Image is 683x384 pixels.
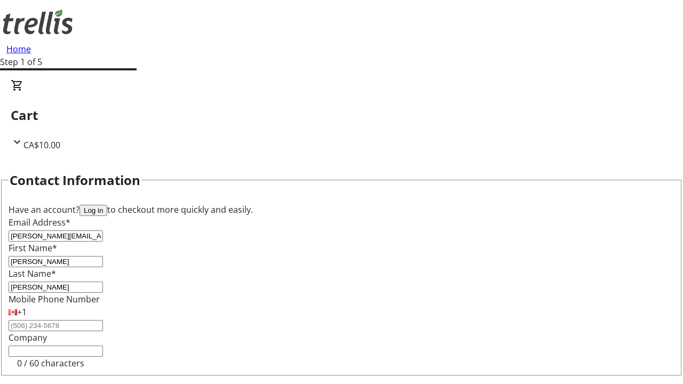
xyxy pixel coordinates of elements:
[11,79,672,151] div: CartCA$10.00
[9,332,47,343] label: Company
[9,242,57,254] label: First Name*
[17,357,84,369] tr-character-limit: 0 / 60 characters
[9,320,103,331] input: (506) 234-5678
[11,106,672,125] h2: Cart
[23,139,60,151] span: CA$10.00
[9,293,100,305] label: Mobile Phone Number
[10,171,140,190] h2: Contact Information
[9,217,70,228] label: Email Address*
[9,268,56,279] label: Last Name*
[9,203,674,216] div: Have an account? to checkout more quickly and easily.
[80,205,107,216] button: Log in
